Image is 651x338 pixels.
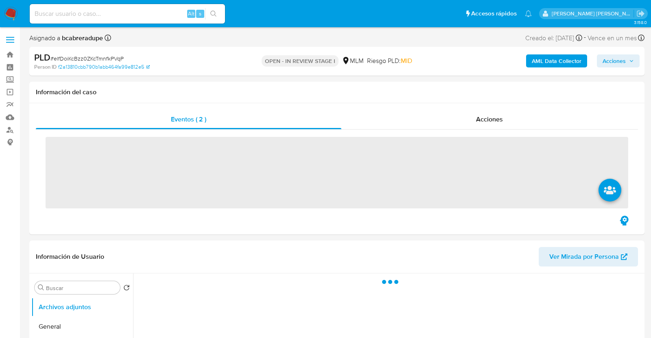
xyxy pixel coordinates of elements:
span: MID [401,56,412,65]
button: Volver al orden por defecto [123,284,130,293]
p: OPEN - IN REVIEW STAGE I [262,55,339,67]
button: General [31,317,133,336]
p: baltazar.cabreradupeyron@mercadolibre.com.mx [552,10,634,17]
span: ‌ [46,137,628,208]
input: Buscar [46,284,117,292]
div: Creado el: [DATE] [525,32,582,43]
span: Riesgo PLD: [367,56,412,65]
button: Archivos adjuntos [31,297,133,317]
span: Vence en un mes [588,34,637,43]
b: AML Data Collector [532,54,581,67]
span: Accesos rápidos [471,9,517,18]
button: Buscar [38,284,44,291]
b: bcabreradupe [60,33,103,43]
button: AML Data Collector [526,54,587,67]
h1: Información del caso [36,88,638,96]
b: Person ID [34,63,57,71]
span: Alt [188,10,194,17]
input: Buscar usuario o caso... [30,9,225,19]
a: Notificaciones [525,10,532,17]
span: s [199,10,201,17]
span: - [584,32,586,43]
button: search-icon [205,8,222,19]
h1: Información de Usuario [36,253,104,261]
a: f2a13810cbb790b1abb464fa99e812e5 [58,63,150,71]
span: Ver Mirada por Persona [549,247,619,266]
span: Acciones [603,54,626,67]
a: Salir [636,9,645,18]
button: Ver Mirada por Persona [539,247,638,266]
span: Asignado a [29,34,103,43]
span: Eventos ( 2 ) [171,115,206,124]
span: Acciones [476,115,503,124]
b: PLD [34,51,50,64]
span: # elfDoiKcBzz0ZKcTmnfkPVqP [50,54,124,63]
button: Acciones [597,54,640,67]
div: MLM [342,56,364,65]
